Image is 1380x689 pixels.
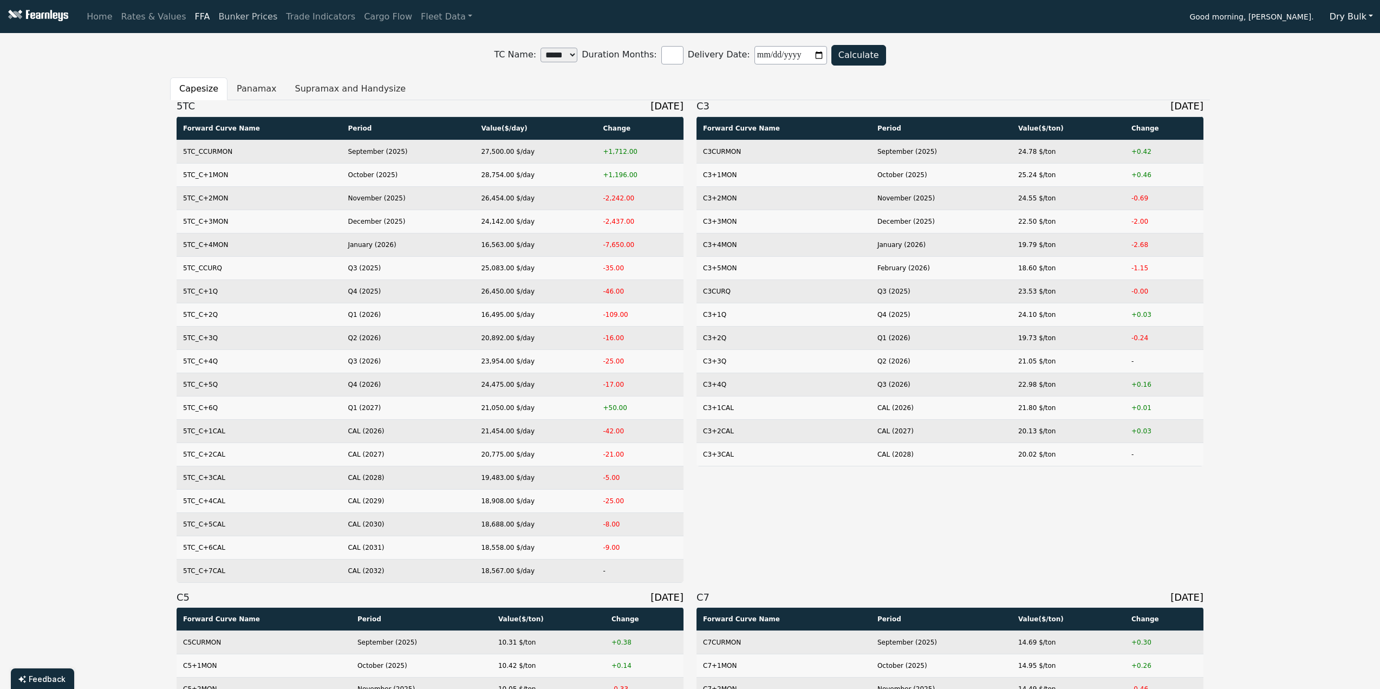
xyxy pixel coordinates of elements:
[177,512,341,536] td: 5TC_C+5CAL
[1125,163,1203,186] td: +0.46
[1125,654,1203,678] td: +0.26
[214,6,282,28] a: Bunker Prices
[341,512,474,536] td: CAL (2030)
[696,631,871,654] td: C7CURMON
[177,163,341,186] td: 5TC_C+1MON
[341,536,474,559] td: CAL (2031)
[341,373,474,396] td: Q4 (2026)
[871,396,1012,419] td: CAL (2026)
[871,373,1012,396] td: Q3 (2026)
[696,443,871,466] td: C3+3CAL
[341,559,474,582] td: CAL (2032)
[474,326,596,349] td: 20,892.00 $/day
[341,349,474,373] td: Q3 (2026)
[286,77,415,100] button: Supramax and Handysize
[596,140,684,163] td: +1,712.00
[341,233,474,256] td: January (2026)
[596,536,684,559] td: -9.00
[1125,256,1203,279] td: -1.15
[1012,256,1125,279] td: 18.60 $/ton
[474,303,596,326] td: 16,495.00 $/day
[1012,186,1125,210] td: 24.55 $/ton
[871,654,1012,678] td: October (2025)
[474,419,596,443] td: 21,454.00 $/day
[416,6,477,28] a: Fleet Data
[474,186,596,210] td: 26,454.00 $/day
[1012,608,1125,631] th: Value ($/ton)
[177,654,351,678] td: C5+1MON
[871,303,1012,326] td: Q4 (2025)
[1125,396,1203,419] td: +0.01
[177,349,341,373] td: 5TC_C+4Q
[696,591,1203,603] h3: C7
[871,608,1012,631] th: Period
[1125,210,1203,233] td: -2.00
[1323,6,1380,27] button: Dry Bulk
[1125,116,1203,140] th: Change
[117,6,191,28] a: Rates & Values
[596,186,684,210] td: -2,242.00
[177,303,341,326] td: 5TC_C+2Q
[1125,419,1203,443] td: +0.03
[1189,9,1313,27] span: Good morning, [PERSON_NAME].
[351,608,492,631] th: Period
[474,489,596,512] td: 18,908.00 $/day
[351,654,492,678] td: October (2025)
[596,210,684,233] td: -2,437.00
[696,163,871,186] td: C3+1MON
[605,608,684,631] th: Change
[341,489,474,512] td: CAL (2029)
[360,6,416,28] a: Cargo Flow
[474,210,596,233] td: 24,142.00 $/day
[341,326,474,349] td: Q2 (2026)
[492,654,605,678] td: 10.42 $/ton
[177,559,341,582] td: 5TC_C+7CAL
[871,631,1012,654] td: September (2025)
[351,631,492,654] td: September (2025)
[1012,396,1125,419] td: 21.80 $/ton
[596,373,684,396] td: -17.00
[177,256,341,279] td: 5TC_CCURQ
[177,140,341,163] td: 5TC_CCURMON
[474,233,596,256] td: 16,563.00 $/day
[177,233,341,256] td: 5TC_C+4MON
[1125,631,1203,654] td: +0.30
[871,163,1012,186] td: October (2025)
[177,373,341,396] td: 5TC_C+5Q
[1012,419,1125,443] td: 20.13 $/ton
[474,512,596,536] td: 18,688.00 $/day
[177,608,351,631] th: Forward Curve Name
[596,279,684,303] td: -46.00
[596,396,684,419] td: +50.00
[605,631,684,654] td: +0.38
[1012,116,1125,140] th: Value ($/ton)
[1012,233,1125,256] td: 19.79 $/ton
[474,373,596,396] td: 24,475.00 $/day
[831,45,886,66] button: Calculate
[494,43,582,67] label: TC Name:
[754,46,827,64] input: Delivery Date:
[341,186,474,210] td: November (2025)
[1012,631,1125,654] td: 14.69 $/ton
[474,163,596,186] td: 28,754.00 $/day
[596,326,684,349] td: -16.00
[177,279,341,303] td: 5TC_C+1Q
[1012,279,1125,303] td: 23.53 $/ton
[871,186,1012,210] td: November (2025)
[341,256,474,279] td: Q3 (2025)
[177,419,341,443] td: 5TC_C+1CAL
[596,163,684,186] td: +1,196.00
[871,140,1012,163] td: September (2025)
[696,419,871,443] td: C3+2CAL
[696,100,1203,112] h3: C3
[492,631,605,654] td: 10.31 $/ton
[871,233,1012,256] td: January (2026)
[871,326,1012,349] td: Q1 (2026)
[650,591,684,603] span: [DATE]
[227,77,286,100] button: Panamax
[871,279,1012,303] td: Q3 (2025)
[1012,326,1125,349] td: 19.73 $/ton
[177,100,684,112] h3: 5TC
[82,6,116,28] a: Home
[341,419,474,443] td: CAL (2026)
